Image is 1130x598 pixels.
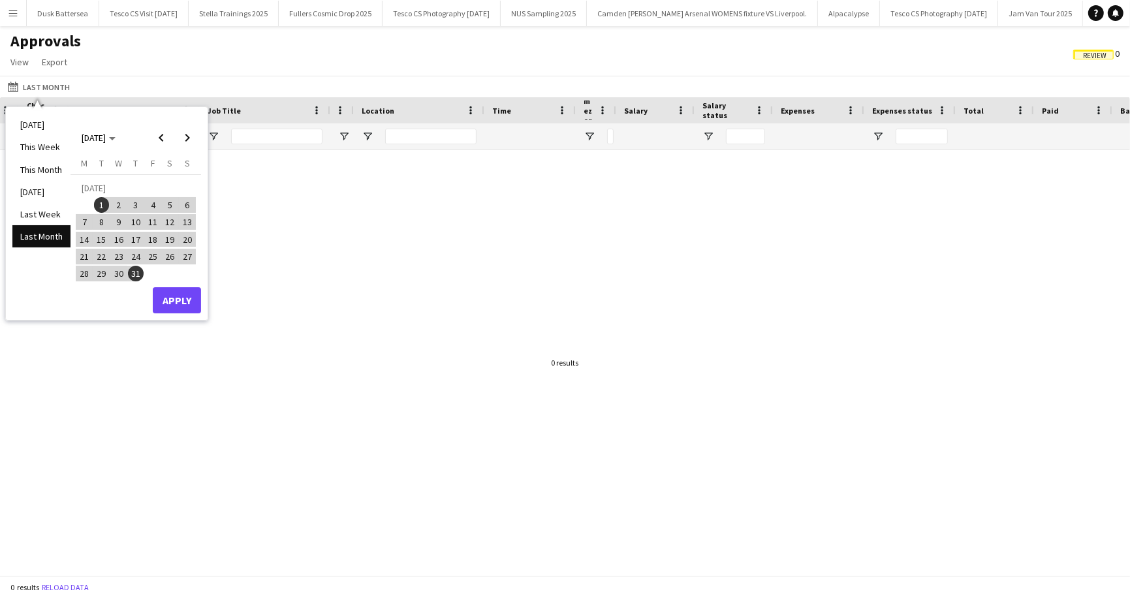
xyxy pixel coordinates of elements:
[94,214,110,230] span: 8
[584,131,595,142] button: Open Filter Menu
[128,197,144,213] span: 3
[163,214,178,230] span: 12
[148,125,174,151] button: Previous month
[27,1,99,26] button: Dusk Battersea
[115,157,122,169] span: W
[10,56,29,68] span: View
[76,248,93,265] button: 21-07-2025
[76,213,93,230] button: 07-07-2025
[208,106,241,116] span: Job Title
[99,157,104,169] span: T
[76,180,196,197] td: [DATE]
[1083,52,1106,60] span: Review
[179,230,196,247] button: 20-07-2025
[127,230,144,247] button: 17-07-2025
[127,248,144,265] button: 24-07-2025
[145,214,161,230] span: 11
[110,230,127,247] button: 16-07-2025
[964,106,984,116] span: Total
[5,54,34,71] a: View
[76,266,92,281] span: 28
[5,79,72,95] button: Last Month
[702,101,749,120] span: Salary status
[362,106,394,116] span: Location
[179,213,196,230] button: 13-07-2025
[872,131,884,142] button: Open Filter Menu
[552,358,579,368] div: 0 results
[1073,48,1120,59] span: 0
[93,213,110,230] button: 08-07-2025
[111,197,127,213] span: 2
[161,248,178,265] button: 26-07-2025
[998,1,1083,26] button: Jam Van Tour 2025
[12,225,71,247] li: Last Month
[76,126,121,149] button: Choose month and year
[161,213,178,230] button: 12-07-2025
[93,265,110,282] button: 29-07-2025
[93,230,110,247] button: 15-07-2025
[383,1,501,26] button: Tesco CS Photography [DATE]
[501,1,587,26] button: NUS Sampling 2025
[128,232,144,247] span: 17
[76,249,92,264] span: 21
[144,213,161,230] button: 11-07-2025
[12,114,71,136] li: [DATE]
[110,197,127,213] button: 02-07-2025
[144,230,161,247] button: 18-07-2025
[781,106,815,116] span: Expenses
[880,1,998,26] button: Tesco CS Photography [DATE]
[161,230,178,247] button: 19-07-2025
[42,56,67,68] span: Export
[385,129,477,144] input: Location Filter Input
[624,106,648,116] span: Salary
[99,1,189,26] button: Tesco CS Visit [DATE]
[168,157,173,169] span: S
[77,106,100,116] span: Board
[111,232,127,247] span: 16
[76,265,93,282] button: 28-07-2025
[39,580,91,595] button: Reload data
[872,106,932,116] span: Expenses status
[180,232,195,247] span: 20
[163,197,178,213] span: 5
[12,136,71,158] li: This Week
[163,249,178,264] span: 26
[27,101,46,120] span: Check-In
[94,266,110,281] span: 29
[726,129,765,144] input: Salary status Filter Input
[896,129,948,144] input: Expenses status Filter Input
[93,248,110,265] button: 22-07-2025
[492,106,511,116] span: Time
[127,265,144,282] button: 31-07-2025
[587,1,818,26] button: Camden [PERSON_NAME] Arsenal WOMENS fixture VS Liverpool.
[12,181,71,203] li: [DATE]
[81,157,87,169] span: M
[111,266,127,281] span: 30
[12,203,71,225] li: Last Week
[37,54,72,71] a: Export
[151,157,155,169] span: F
[584,86,593,135] span: Timezone
[174,125,200,151] button: Next month
[180,197,195,213] span: 6
[180,214,195,230] span: 13
[362,131,373,142] button: Open Filter Menu
[127,213,144,230] button: 10-07-2025
[144,248,161,265] button: 25-07-2025
[128,214,144,230] span: 10
[702,131,714,142] button: Open Filter Menu
[189,1,279,26] button: Stella Trainings 2025
[607,129,614,144] input: Timezone Filter Input
[110,213,127,230] button: 09-07-2025
[161,197,178,213] button: 05-07-2025
[82,132,106,144] span: [DATE]
[111,214,127,230] span: 9
[338,131,350,142] button: Open Filter Menu
[76,214,92,230] span: 7
[163,232,178,247] span: 19
[111,249,127,264] span: 23
[145,249,161,264] span: 25
[179,248,196,265] button: 27-07-2025
[144,197,161,213] button: 04-07-2025
[208,131,219,142] button: Open Filter Menu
